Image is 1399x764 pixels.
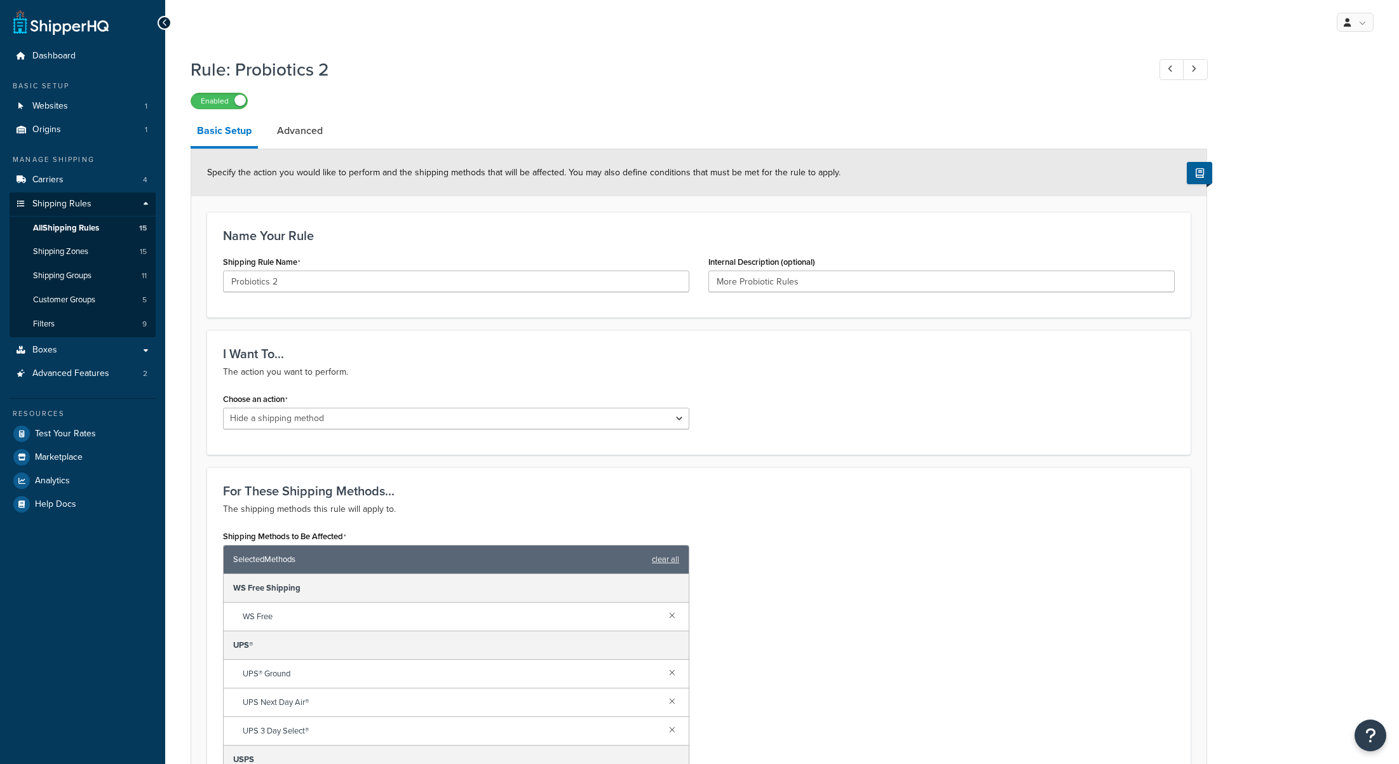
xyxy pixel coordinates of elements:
span: Websites [32,101,68,112]
h3: For These Shipping Methods... [223,484,1175,498]
span: Advanced Features [32,368,109,379]
a: Carriers4 [10,168,156,192]
a: Websites1 [10,95,156,118]
span: Boxes [32,345,57,356]
li: Carriers [10,168,156,192]
span: Selected Methods [233,551,645,568]
a: Analytics [10,469,156,492]
a: Boxes [10,338,156,362]
span: Marketplace [35,452,83,463]
a: Help Docs [10,493,156,516]
button: Open Resource Center [1355,720,1386,751]
a: Dashboard [10,44,156,68]
span: WS Free [243,608,659,626]
label: Shipping Rule Name [223,257,301,267]
span: Test Your Rates [35,429,96,439]
li: Advanced Features [10,362,156,385]
span: UPS 3 Day Select® [243,722,659,740]
li: Shipping Rules [10,192,156,337]
label: Enabled [191,93,247,109]
a: Shipping Zones15 [10,240,156,264]
span: Carriers [32,175,64,185]
div: UPS® [224,631,689,660]
span: Specify the action you would like to perform and the shipping methods that will be affected. You ... [207,166,841,179]
span: Analytics [35,476,70,486]
span: Shipping Groups [33,271,91,281]
span: Origins [32,124,61,135]
a: Filters9 [10,312,156,336]
button: Show Help Docs [1187,162,1212,184]
label: Choose an action [223,394,288,405]
span: Filters [33,319,55,330]
a: Customer Groups5 [10,288,156,312]
span: 11 [142,271,147,281]
a: Marketplace [10,446,156,469]
a: Shipping Groups11 [10,264,156,288]
a: clear all [652,551,679,568]
span: Customer Groups [33,295,95,305]
div: Basic Setup [10,81,156,91]
div: Manage Shipping [10,154,156,165]
a: Advanced [271,116,329,146]
p: The action you want to perform. [223,365,1175,380]
span: 15 [140,246,147,257]
div: WS Free Shipping [224,574,689,603]
li: Filters [10,312,156,336]
a: Test Your Rates [10,422,156,445]
h3: Name Your Rule [223,229,1175,243]
p: The shipping methods this rule will apply to. [223,502,1175,517]
div: Resources [10,408,156,419]
h1: Rule: Probiotics 2 [191,57,1136,82]
span: All Shipping Rules [33,223,99,234]
span: Shipping Zones [33,246,88,257]
a: Basic Setup [191,116,258,149]
h3: I Want To... [223,347,1175,361]
li: Websites [10,95,156,118]
span: UPS® Ground [243,665,659,683]
a: Next Record [1183,59,1208,80]
span: 9 [142,319,147,330]
li: Shipping Zones [10,240,156,264]
a: Shipping Rules [10,192,156,216]
span: Shipping Rules [32,199,91,210]
span: 1 [145,124,147,135]
span: 4 [143,175,147,185]
a: Previous Record [1159,59,1184,80]
li: Customer Groups [10,288,156,312]
span: UPS Next Day Air® [243,694,659,711]
label: Shipping Methods to Be Affected [223,532,346,542]
label: Internal Description (optional) [708,257,815,267]
span: 1 [145,101,147,112]
span: 5 [142,295,147,305]
span: 2 [143,368,147,379]
span: Dashboard [32,51,76,62]
li: Shipping Groups [10,264,156,288]
a: Advanced Features2 [10,362,156,385]
a: Origins1 [10,118,156,142]
span: Help Docs [35,499,76,510]
li: Origins [10,118,156,142]
a: AllShipping Rules15 [10,217,156,240]
span: 15 [139,223,147,234]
